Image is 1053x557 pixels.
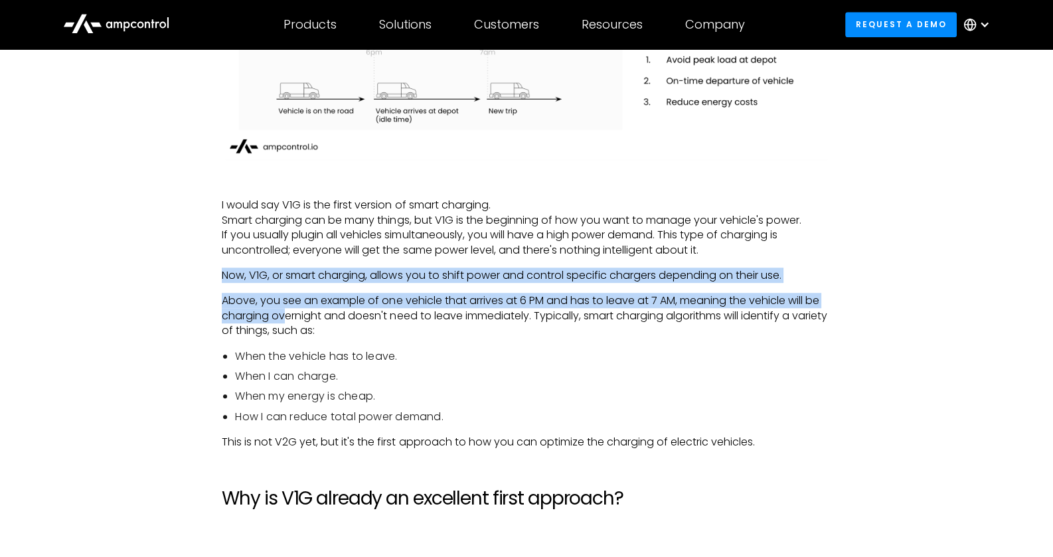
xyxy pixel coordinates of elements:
p: This is not V2G yet, but it's the first approach to how you can optimize the charging of electric... [222,435,831,449]
div: Products [283,17,337,32]
li: When the vehicle has to leave. [235,349,831,364]
li: When I can charge. [235,369,831,384]
a: Request a demo [845,12,957,37]
div: Company [685,17,745,32]
div: Resources [582,17,643,32]
li: How I can reduce total power demand. [235,410,831,424]
p: Above, you see an example of one vehicle that arrives at 6 PM and has to leave at 7 AM, meaning t... [222,293,831,338]
div: Customers [474,17,539,32]
div: Solutions [379,17,432,32]
h2: Why is V1G already an excellent first approach? [222,487,831,510]
p: I would say V1G is the first version of smart charging. Smart charging can be many things, but V1... [222,198,831,258]
li: When my energy is cheap. [235,389,831,404]
p: Now, V1G, or smart charging, allows you to shift power and control specific chargers depending on... [222,268,831,283]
